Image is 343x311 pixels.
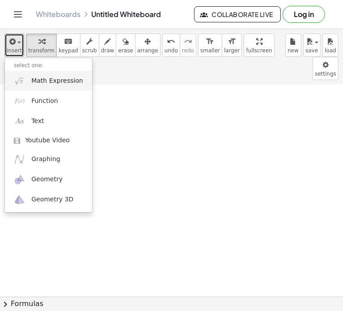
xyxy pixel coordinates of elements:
button: Collaborate Live [194,6,281,22]
i: keyboard [64,36,72,47]
span: transform [28,47,55,54]
i: format_size [228,36,236,47]
a: Whiteboards [36,10,80,19]
span: Function [31,97,58,106]
span: Graphing [31,155,60,164]
button: undoundo [162,34,180,57]
span: Collaborate Live [202,10,273,18]
span: save [305,47,318,54]
img: ggb-3d.svg [14,194,25,205]
button: Log in [283,6,325,23]
li: select one: [5,60,92,71]
img: Aa.png [14,115,25,127]
a: Text [5,111,92,131]
span: draw [101,47,114,54]
button: new [285,34,301,57]
button: save [303,34,321,57]
span: Youtube Video [25,136,70,145]
a: Graphing [5,149,92,169]
span: erase [118,47,133,54]
span: Geometry 3D [31,195,73,204]
img: sqrt_x.png [14,75,25,86]
span: Text [31,117,44,126]
button: draw [99,34,117,57]
i: format_size [206,36,214,47]
span: Geometry [31,175,63,184]
button: keyboardkeypad [56,34,80,57]
button: redoredo [180,34,196,57]
span: undo [165,47,178,54]
span: fullscreen [246,47,272,54]
span: smaller [200,47,220,54]
img: f_x.png [14,95,25,107]
span: redo [182,47,194,54]
img: ggb-graphing.svg [14,153,25,165]
span: keypad [59,47,78,54]
button: fullscreen [244,34,274,57]
span: load [325,47,336,54]
button: settings [313,57,339,80]
i: redo [184,36,192,47]
i: undo [167,36,175,47]
span: new [288,47,299,54]
a: Geometry [5,170,92,190]
span: settings [315,71,336,77]
button: Toggle navigation [11,7,25,21]
span: Math Expression [31,77,83,85]
a: Geometry 3D [5,190,92,210]
span: arrange [137,47,158,54]
button: format_sizesmaller [198,34,222,57]
button: arrange [135,34,161,57]
button: erase [116,34,135,57]
span: larger [224,47,240,54]
a: Math Expression [5,71,92,91]
img: ggb-geometry.svg [14,174,25,185]
button: scrub [80,34,99,57]
button: load [322,34,339,57]
button: transform [26,34,57,57]
button: insert [4,34,24,57]
span: scrub [82,47,97,54]
button: format_sizelarger [222,34,242,57]
a: Function [5,91,92,111]
span: insert [7,47,22,54]
a: Youtube Video [5,132,92,149]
